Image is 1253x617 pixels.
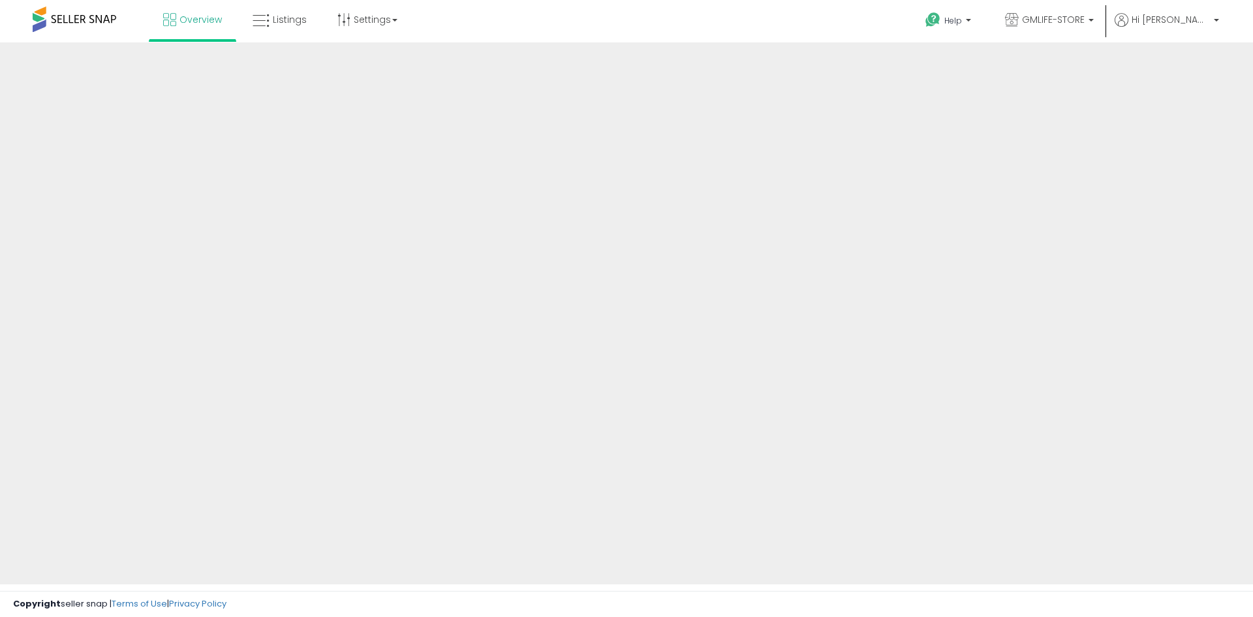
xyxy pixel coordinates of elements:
a: Help [915,2,984,42]
span: GMLIFE-STORE [1022,13,1085,26]
i: Get Help [925,12,941,28]
span: Help [944,15,962,26]
span: Listings [273,13,307,26]
span: Hi [PERSON_NAME] [1132,13,1210,26]
a: Hi [PERSON_NAME] [1115,13,1219,42]
span: Overview [179,13,222,26]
